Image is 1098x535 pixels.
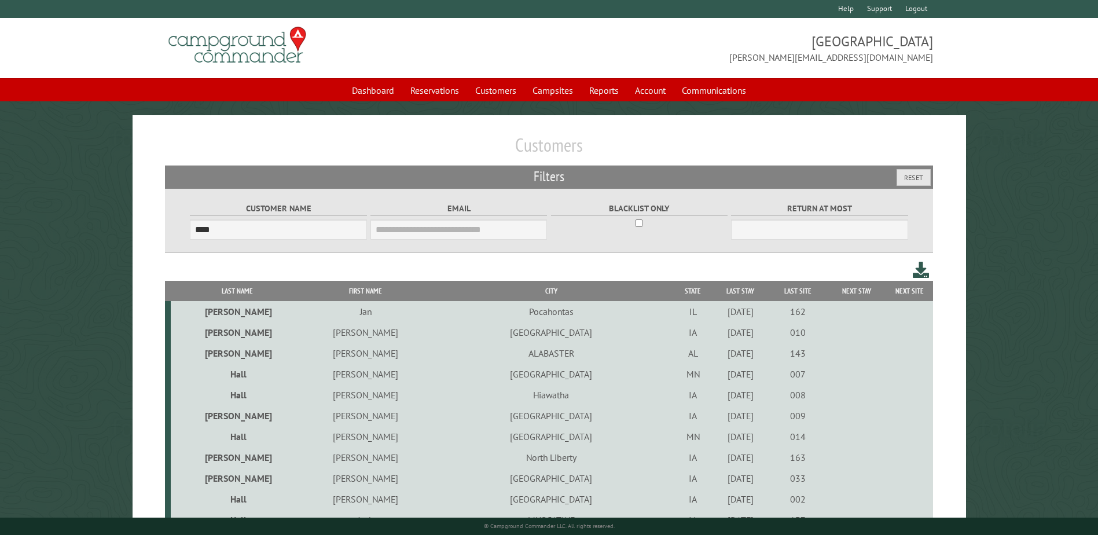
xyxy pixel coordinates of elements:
[303,281,428,301] th: First Name
[769,468,826,489] td: 033
[165,23,310,68] img: Campground Commander
[551,202,728,215] label: Blacklist only
[769,301,826,322] td: 162
[769,322,826,343] td: 010
[713,452,768,463] div: [DATE]
[484,522,615,530] small: © Campground Commander LLC. All rights reserved.
[428,343,674,364] td: ALABASTER
[171,364,303,384] td: Hall
[303,447,428,468] td: [PERSON_NAME]
[674,322,711,343] td: IA
[428,447,674,468] td: North Liberty
[171,322,303,343] td: [PERSON_NAME]
[303,468,428,489] td: [PERSON_NAME]
[769,510,826,530] td: 137
[428,426,674,447] td: [GEOGRAPHIC_DATA]
[403,79,466,101] a: Reservations
[674,405,711,426] td: IA
[165,166,932,188] h2: Filters
[171,447,303,468] td: [PERSON_NAME]
[713,472,768,484] div: [DATE]
[526,79,580,101] a: Campsites
[674,447,711,468] td: IA
[713,389,768,401] div: [DATE]
[769,405,826,426] td: 009
[171,405,303,426] td: [PERSON_NAME]
[674,510,711,530] td: IA
[428,405,674,426] td: [GEOGRAPHIC_DATA]
[428,301,674,322] td: Pocahontas
[303,384,428,405] td: [PERSON_NAME]
[171,301,303,322] td: [PERSON_NAME]
[769,426,826,447] td: 014
[713,347,768,359] div: [DATE]
[769,489,826,510] td: 002
[713,410,768,422] div: [DATE]
[674,301,711,322] td: IL
[165,134,932,166] h1: Customers
[303,426,428,447] td: [PERSON_NAME]
[713,493,768,505] div: [DATE]
[190,202,366,215] label: Customer Name
[674,384,711,405] td: IA
[769,281,826,301] th: Last Site
[345,79,401,101] a: Dashboard
[303,301,428,322] td: Jan
[674,489,711,510] td: IA
[549,32,933,64] span: [GEOGRAPHIC_DATA] [PERSON_NAME][EMAIL_ADDRESS][DOMAIN_NAME]
[428,281,674,301] th: City
[303,489,428,510] td: [PERSON_NAME]
[769,343,826,364] td: 143
[674,281,711,301] th: State
[303,343,428,364] td: [PERSON_NAME]
[303,322,428,343] td: [PERSON_NAME]
[428,489,674,510] td: [GEOGRAPHIC_DATA]
[171,489,303,510] td: Hall
[468,79,523,101] a: Customers
[769,447,826,468] td: 163
[628,79,673,101] a: Account
[713,327,768,338] div: [DATE]
[428,322,674,343] td: [GEOGRAPHIC_DATA]
[827,281,887,301] th: Next Stay
[675,79,753,101] a: Communications
[303,405,428,426] td: [PERSON_NAME]
[428,384,674,405] td: Hiawatha
[428,468,674,489] td: [GEOGRAPHIC_DATA]
[897,169,931,186] button: Reset
[582,79,626,101] a: Reports
[713,514,768,526] div: [DATE]
[887,281,933,301] th: Next Site
[731,202,908,215] label: Return at most
[713,431,768,442] div: [DATE]
[171,384,303,405] td: Hall
[171,426,303,447] td: Hall
[428,364,674,384] td: [GEOGRAPHIC_DATA]
[713,368,768,380] div: [DATE]
[674,468,711,489] td: IA
[171,510,303,530] td: Hall
[711,281,769,301] th: Last Stay
[171,281,303,301] th: Last Name
[769,384,826,405] td: 008
[674,343,711,364] td: AL
[769,364,826,384] td: 007
[171,343,303,364] td: [PERSON_NAME]
[303,364,428,384] td: [PERSON_NAME]
[674,426,711,447] td: MN
[303,510,428,530] td: Jack
[428,510,674,530] td: MUSCATINE
[913,259,930,281] a: Download this customer list (.csv)
[674,364,711,384] td: MN
[713,306,768,317] div: [DATE]
[370,202,547,215] label: Email
[171,468,303,489] td: [PERSON_NAME]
